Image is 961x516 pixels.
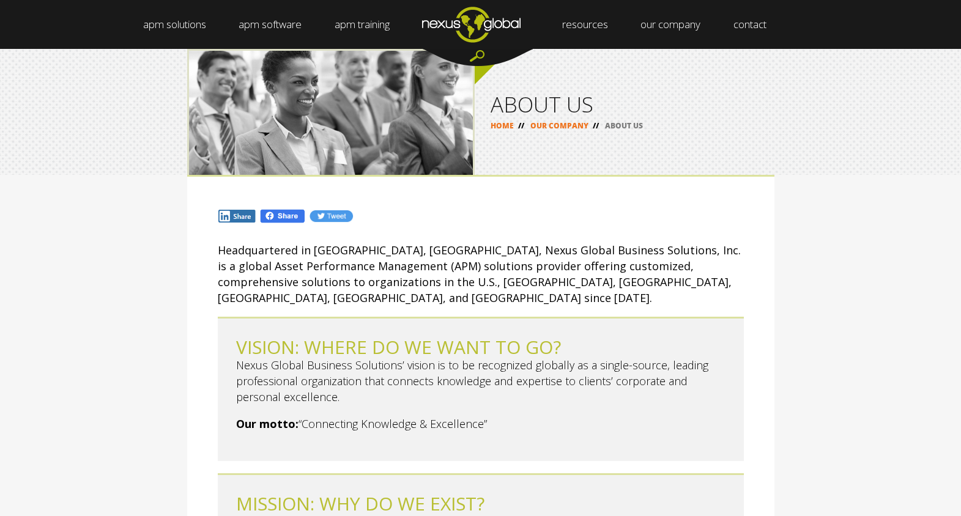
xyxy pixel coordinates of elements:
span: // [514,120,529,131]
a: HOME [491,120,514,131]
a: OUR COMPANY [530,120,588,131]
h2: VISION: WHERE DO WE WANT TO GO? [236,337,725,357]
span: // [588,120,603,131]
h1: ABOUT US [491,94,759,115]
p: Nexus Global Business Solutions’ vision is to be recognized globally as a single-source, leading ... [236,357,725,405]
img: In.jpg [218,209,257,223]
p: Headquartered in [GEOGRAPHIC_DATA], [GEOGRAPHIC_DATA], Nexus Global Business Solutions, Inc. is a... [218,242,744,306]
p: “Connecting Knowledge & Excellence” [236,416,725,432]
strong: Our motto: [236,416,299,431]
h2: MISSION: WHY DO WE EXIST? [236,493,725,514]
img: Tw.jpg [309,209,353,223]
img: Fb.png [259,208,306,224]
